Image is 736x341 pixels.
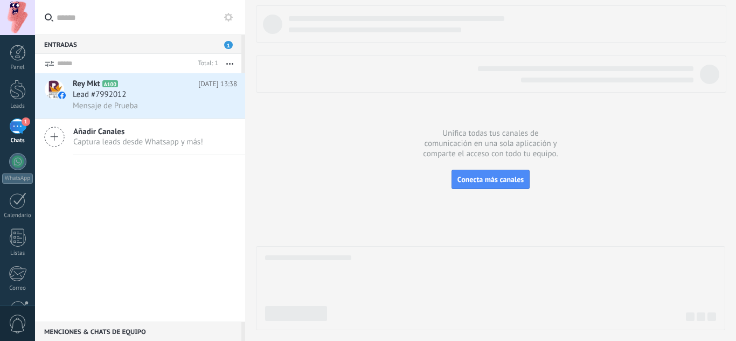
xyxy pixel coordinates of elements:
[457,175,524,184] span: Conecta más canales
[2,64,33,71] div: Panel
[73,79,100,89] span: Rey Mkt
[102,80,118,87] span: A100
[73,127,203,137] span: Añadir Canales
[58,92,66,99] img: icon
[73,101,138,111] span: Mensaje de Prueba
[198,79,237,89] span: [DATE] 13:38
[22,117,30,126] span: 1
[452,170,530,189] button: Conecta más canales
[2,103,33,110] div: Leads
[194,58,218,69] div: Total: 1
[2,212,33,219] div: Calendario
[35,322,241,341] div: Menciones & Chats de equipo
[2,173,33,184] div: WhatsApp
[35,34,241,54] div: Entradas
[2,137,33,144] div: Chats
[224,41,233,49] span: 1
[2,250,33,257] div: Listas
[2,285,33,292] div: Correo
[35,73,245,119] a: avatariconRey MktA100[DATE] 13:38Lead #7992012Mensaje de Prueba
[73,89,126,100] span: Lead #7992012
[73,137,203,147] span: Captura leads desde Whatsapp y más!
